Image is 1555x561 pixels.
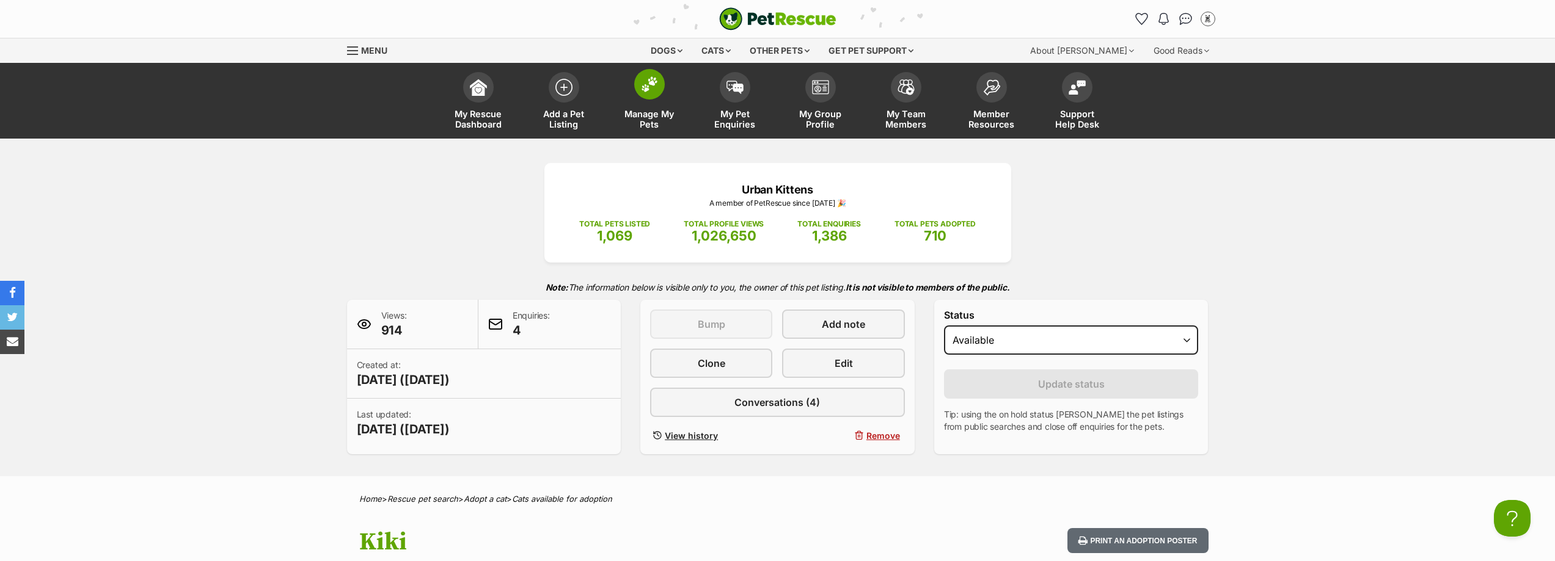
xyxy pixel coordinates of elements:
[898,79,915,95] img: team-members-icon-5396bd8760b3fe7c0b43da4ab00e1e3bb1a5d9ba89233759b79545d2d3fc5d0d.svg
[347,275,1209,300] p: The information below is visible only to you, the owner of this pet listing.
[879,109,934,129] span: My Team Members
[812,80,829,95] img: group-profile-icon-3fa3cf56718a62981997c0bc7e787c4b2cf8bcc04b72c1350f741eb67cf2f40e.svg
[536,109,591,129] span: Add a Pet Listing
[835,356,853,371] span: Edit
[512,494,612,504] a: Cats available for adoption
[579,219,650,230] p: TOTAL PETS LISTED
[734,395,820,410] span: Conversations (4)
[684,219,764,230] p: TOTAL PROFILE VIEWS
[607,66,692,139] a: Manage My Pets
[741,38,818,63] div: Other pets
[357,359,450,388] p: Created at:
[820,38,922,63] div: Get pet support
[812,228,847,244] span: 1,386
[521,66,607,139] a: Add a Pet Listing
[793,109,848,129] span: My Group Profile
[698,317,725,331] span: Bump
[698,356,725,371] span: Clone
[949,66,1034,139] a: Member Resources
[1179,13,1192,25] img: chat-41dd97257d64d25036548639549fe6c8038ab92f7586957e7f3b1b290dea8141.svg
[650,388,905,417] a: Conversations (4)
[822,317,865,331] span: Add note
[650,349,772,378] a: Clone
[782,309,904,339] a: Add note
[726,81,744,94] img: pet-enquiries-icon-7e3ad2cf08bfb03b45e93fb7055b45f3efa6380592205ae92323e6603595dc1f.svg
[546,282,568,292] strong: Note:
[964,109,1019,129] span: Member Resources
[1038,377,1105,391] span: Update status
[692,66,778,139] a: My Pet Enquiries
[451,109,506,129] span: My Rescue Dashboard
[1067,528,1208,553] button: Print an adoption poster
[555,79,573,96] img: add-pet-listing-icon-0afa8454b4691262ce3f59096e99ab1cd57d4a30225e0717b998d2c9b9846f56.svg
[1132,9,1218,29] ul: Account quick links
[513,322,550,339] span: 4
[944,408,1199,433] p: Tip: using the on hold status [PERSON_NAME] the pet listings from public searches and close off e...
[797,219,860,230] p: TOTAL ENQUIRIES
[778,66,863,139] a: My Group Profile
[357,421,450,438] span: [DATE] ([DATE])
[347,38,396,60] a: Menu
[381,322,407,339] span: 914
[692,228,756,244] span: 1,026,650
[846,282,1010,292] strong: It is not visible to members of the public.
[357,408,450,438] p: Last updated:
[381,309,407,339] p: Views:
[1145,38,1218,63] div: Good Reads
[361,45,387,56] span: Menu
[513,309,550,339] p: Enquiries:
[1202,13,1214,25] img: Urban Kittens Rescue Group profile pic
[642,38,691,63] div: Dogs
[944,369,1199,399] button: Update status
[387,494,458,504] a: Rescue pet search
[944,309,1199,320] label: Status
[359,528,876,556] h1: Kiki
[622,109,677,129] span: Manage My Pets
[1034,66,1120,139] a: Support Help Desk
[436,66,521,139] a: My Rescue Dashboard
[329,494,1227,504] div: > > >
[1154,9,1174,29] button: Notifications
[719,7,836,31] img: logo-cat-932fe2b9b8326f06289b0f2fb663e598f794de774fb13d1741a6617ecf9a85b4.svg
[866,429,900,442] span: Remove
[563,181,993,198] p: Urban Kittens
[650,309,772,339] button: Bump
[1069,80,1086,95] img: help-desk-icon-fdf02630f3aa405de69fd3d07c3f3aa587a6932b1a1747fa1d2bba05be0121f9.svg
[470,79,487,96] img: dashboard-icon-eb2f2d2d3e046f16d808141f083e7271f6b2e854fb5c12c21221c1fb7104beca.svg
[895,219,976,230] p: TOTAL PETS ADOPTED
[1176,9,1196,29] a: Conversations
[1132,9,1152,29] a: Favourites
[782,349,904,378] a: Edit
[359,494,382,504] a: Home
[563,198,993,209] p: A member of PetRescue since [DATE] 🎉
[1494,500,1531,537] iframe: Help Scout Beacon - Open
[641,76,658,92] img: manage-my-pets-icon-02211641906a0b7f246fdf0571729dbe1e7629f14944591b6c1af311fb30b64b.svg
[597,228,632,244] span: 1,069
[665,429,718,442] span: View history
[357,371,450,388] span: [DATE] ([DATE])
[719,7,836,31] a: PetRescue
[708,109,763,129] span: My Pet Enquiries
[1022,38,1143,63] div: About [PERSON_NAME]
[693,38,739,63] div: Cats
[1050,109,1105,129] span: Support Help Desk
[983,79,1000,96] img: member-resources-icon-8e73f808a243e03378d46382f2149f9095a855e16c252ad45f914b54edf8863c.svg
[863,66,949,139] a: My Team Members
[1158,13,1168,25] img: notifications-46538b983faf8c2785f20acdc204bb7945ddae34d4c08c2a6579f10ce5e182be.svg
[924,228,946,244] span: 710
[782,427,904,444] button: Remove
[464,494,507,504] a: Adopt a cat
[1198,9,1218,29] button: My account
[650,427,772,444] a: View history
